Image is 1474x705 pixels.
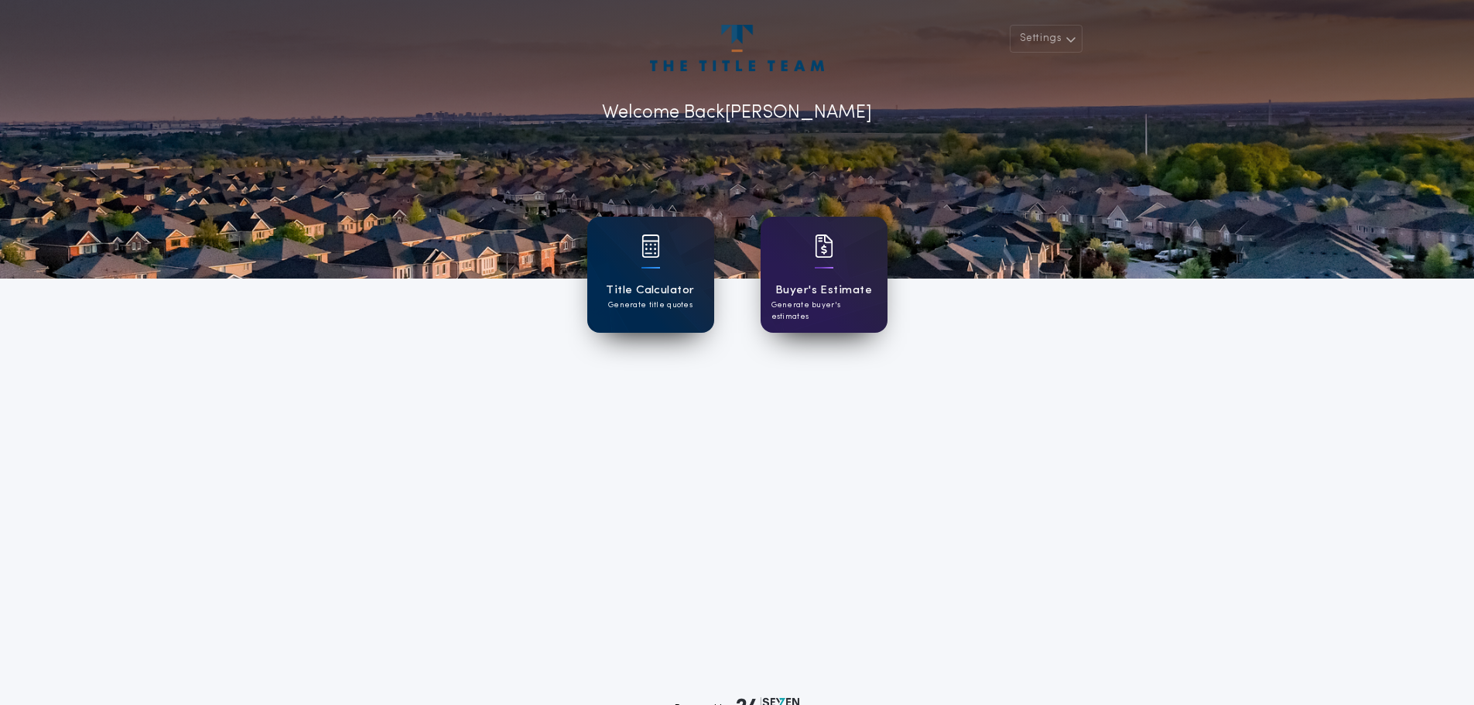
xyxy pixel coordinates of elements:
img: card icon [815,234,833,258]
a: card iconTitle CalculatorGenerate title quotes [587,217,714,333]
h1: Title Calculator [606,282,694,299]
h1: Buyer's Estimate [775,282,872,299]
p: Generate title quotes [608,299,693,311]
button: Settings [1010,25,1082,53]
p: Generate buyer's estimates [771,299,877,323]
a: card iconBuyer's EstimateGenerate buyer's estimates [761,217,887,333]
img: account-logo [650,25,823,71]
p: Welcome Back [PERSON_NAME] [602,99,872,127]
img: card icon [641,234,660,258]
